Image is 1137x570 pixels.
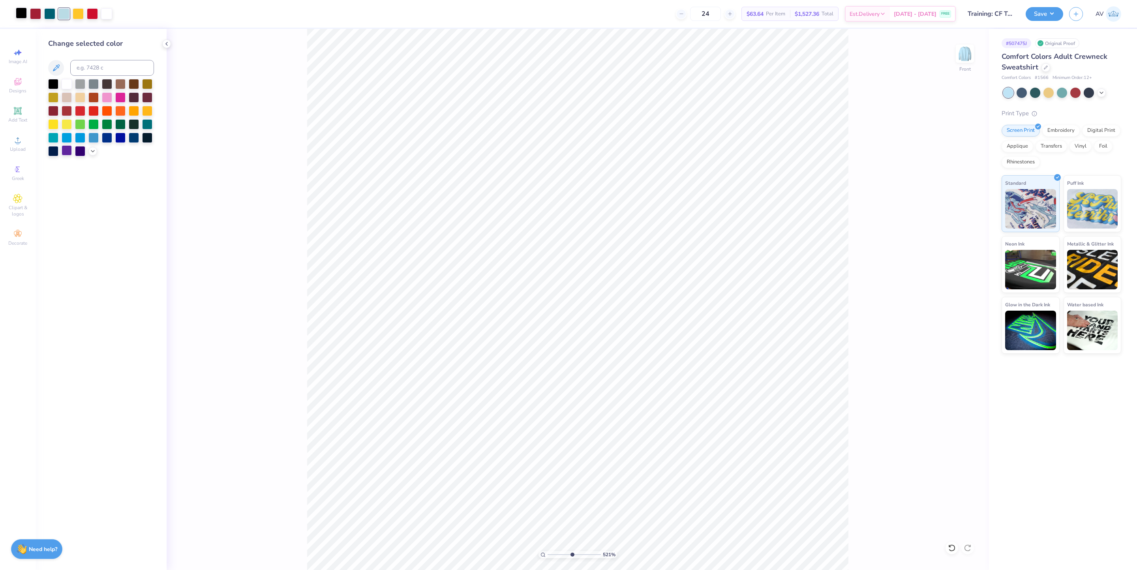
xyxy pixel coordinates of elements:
span: 521 % [603,551,615,558]
span: Minimum Order: 12 + [1053,75,1092,81]
span: Upload [10,146,26,152]
div: Change selected color [48,38,154,49]
span: Decorate [8,240,27,246]
span: Puff Ink [1067,179,1084,187]
div: Vinyl [1069,141,1092,152]
img: Aargy Velasco [1106,6,1121,22]
span: $63.64 [747,10,764,18]
span: [DATE] - [DATE] [894,10,936,18]
img: Water based Ink [1067,311,1118,350]
span: Comfort Colors [1002,75,1031,81]
input: – – [690,7,721,21]
div: Print Type [1002,109,1121,118]
span: $1,527.36 [795,10,819,18]
div: Foil [1094,141,1113,152]
span: Clipart & logos [4,204,32,217]
span: Water based Ink [1067,300,1103,309]
span: Comfort Colors Adult Crewneck Sweatshirt [1002,52,1107,72]
img: Puff Ink [1067,189,1118,229]
img: Neon Ink [1005,250,1056,289]
input: e.g. 7428 c [70,60,154,76]
div: Digital Print [1082,125,1120,137]
a: AV [1096,6,1121,22]
div: Applique [1002,141,1033,152]
span: Standard [1005,179,1026,187]
span: Glow in the Dark Ink [1005,300,1050,309]
span: Total [822,10,833,18]
span: Per Item [766,10,785,18]
span: Image AI [9,58,27,65]
span: # 1566 [1035,75,1049,81]
span: Neon Ink [1005,240,1024,248]
img: Front [957,46,973,62]
img: Metallic & Glitter Ink [1067,250,1118,289]
span: Add Text [8,117,27,123]
span: Greek [12,175,24,182]
input: Untitled Design [962,6,1020,22]
span: Est. Delivery [850,10,880,18]
strong: Need help? [29,546,57,553]
div: Transfers [1036,141,1067,152]
span: FREE [941,11,949,17]
div: Screen Print [1002,125,1040,137]
img: Standard [1005,189,1056,229]
div: Front [959,66,971,73]
button: Save [1026,7,1063,21]
span: Designs [9,88,26,94]
img: Glow in the Dark Ink [1005,311,1056,350]
span: AV [1096,9,1104,19]
div: # 507475J [1002,38,1031,48]
div: Rhinestones [1002,156,1040,168]
div: Original Proof [1035,38,1079,48]
div: Embroidery [1042,125,1080,137]
span: Metallic & Glitter Ink [1067,240,1114,248]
